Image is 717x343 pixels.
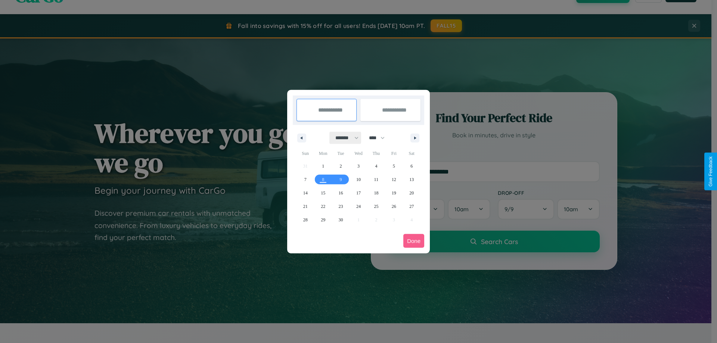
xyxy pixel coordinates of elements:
[374,200,378,213] span: 25
[367,147,385,159] span: Thu
[350,159,367,173] button: 3
[357,159,360,173] span: 3
[403,173,420,186] button: 13
[332,186,350,200] button: 16
[392,200,396,213] span: 26
[385,200,403,213] button: 26
[314,173,332,186] button: 8
[356,173,361,186] span: 10
[303,186,308,200] span: 14
[350,200,367,213] button: 24
[332,147,350,159] span: Tue
[332,159,350,173] button: 2
[367,186,385,200] button: 18
[297,213,314,227] button: 28
[314,147,332,159] span: Mon
[409,200,414,213] span: 27
[332,173,350,186] button: 9
[403,159,420,173] button: 6
[340,159,342,173] span: 2
[303,213,308,227] span: 28
[403,234,424,248] button: Done
[385,173,403,186] button: 12
[393,159,395,173] span: 5
[350,186,367,200] button: 17
[332,200,350,213] button: 23
[356,200,361,213] span: 24
[403,186,420,200] button: 20
[367,200,385,213] button: 25
[392,173,396,186] span: 12
[314,186,332,200] button: 15
[314,200,332,213] button: 22
[322,173,324,186] span: 8
[321,213,325,227] span: 29
[374,186,378,200] span: 18
[304,173,307,186] span: 7
[392,186,396,200] span: 19
[297,186,314,200] button: 14
[321,186,325,200] span: 15
[350,147,367,159] span: Wed
[339,200,343,213] span: 23
[403,147,420,159] span: Sat
[367,159,385,173] button: 4
[297,147,314,159] span: Sun
[303,200,308,213] span: 21
[367,173,385,186] button: 11
[403,200,420,213] button: 27
[385,159,403,173] button: 5
[314,213,332,227] button: 29
[340,173,342,186] span: 9
[374,173,379,186] span: 11
[385,186,403,200] button: 19
[410,159,413,173] span: 6
[708,156,713,187] div: Give Feedback
[297,173,314,186] button: 7
[297,200,314,213] button: 21
[375,159,377,173] span: 4
[356,186,361,200] span: 17
[314,159,332,173] button: 1
[332,213,350,227] button: 30
[321,200,325,213] span: 22
[385,147,403,159] span: Fri
[322,159,324,173] span: 1
[409,186,414,200] span: 20
[350,173,367,186] button: 10
[339,213,343,227] span: 30
[339,186,343,200] span: 16
[409,173,414,186] span: 13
